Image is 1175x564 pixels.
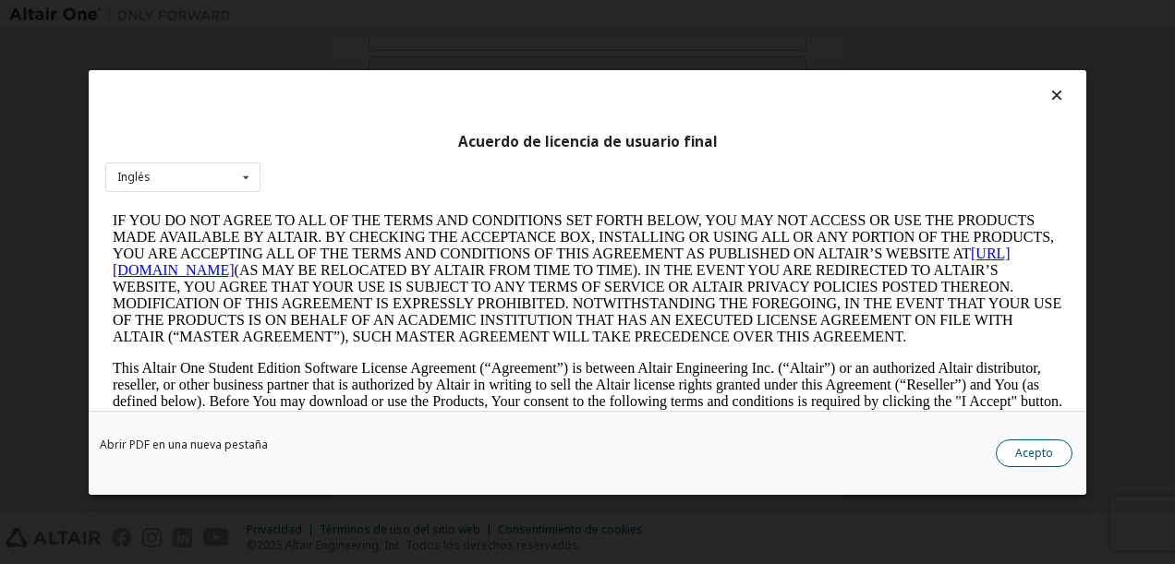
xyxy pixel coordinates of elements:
[105,132,1070,150] div: Acuerdo de licencia de usuario final
[996,438,1072,466] button: Acepto
[7,238,957,271] p: From time to time, Altair may modify this Agreement. Altair will use reasonable efforts to notify...
[7,157,957,223] p: This Altair One Student Edition Software License Agreement (“Agreement”) is between Altair Engine...
[7,42,905,75] a: [URL][DOMAIN_NAME]
[100,438,268,450] a: Abrir PDF en una nueva pestaña
[7,9,957,142] p: IF YOU DO NOT AGREE TO ALL OF THE TERMS AND CONDITIONS SET FORTH BELOW, YOU MAY NOT ACCESS OR USE...
[117,172,151,183] div: Inglés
